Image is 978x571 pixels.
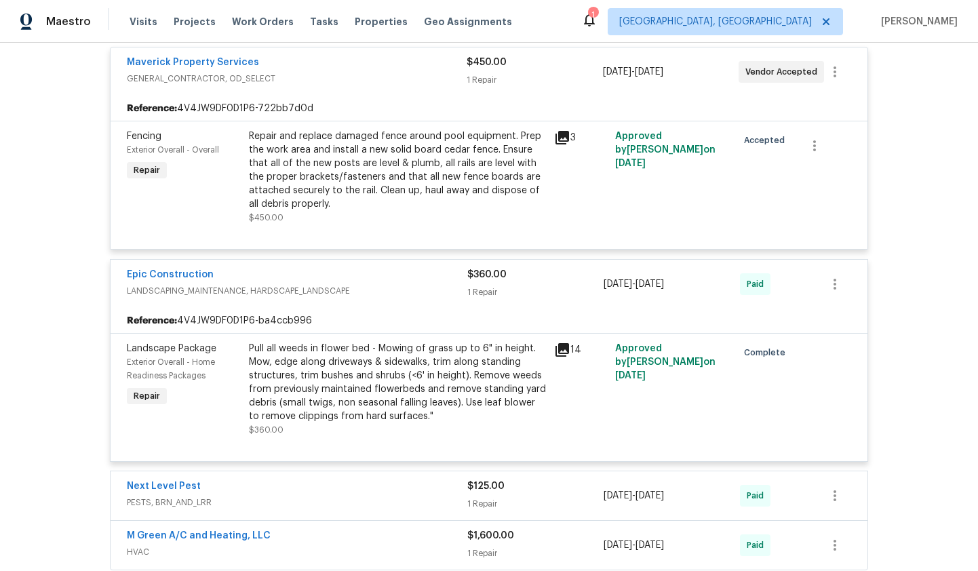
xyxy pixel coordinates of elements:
span: $360.00 [467,270,507,279]
span: $125.00 [467,481,505,491]
b: Reference: [127,102,177,115]
span: Accepted [744,134,790,147]
div: 1 [588,8,598,22]
span: [DATE] [615,159,646,168]
div: 1 Repair [467,285,604,299]
div: 3 [554,130,607,146]
span: Geo Assignments [424,15,512,28]
span: Fencing [127,132,161,141]
span: Visits [130,15,157,28]
span: [DATE] [603,67,631,77]
span: [DATE] [635,540,664,550]
span: $450.00 [249,214,283,222]
span: Repair [128,389,165,403]
span: [DATE] [604,491,632,500]
span: Maestro [46,15,91,28]
span: $450.00 [467,58,507,67]
span: - [603,65,663,79]
span: Approved by [PERSON_NAME] on [615,132,716,168]
span: Landscape Package [127,344,216,353]
div: 1 Repair [467,497,604,511]
span: Paid [747,277,769,291]
span: Repair [128,163,165,177]
span: [PERSON_NAME] [876,15,958,28]
span: Properties [355,15,408,28]
span: - [604,277,664,291]
b: Reference: [127,314,177,328]
span: LANDSCAPING_MAINTENANCE, HARDSCAPE_LANDSCAPE [127,284,467,298]
span: [DATE] [635,67,663,77]
span: GENERAL_CONTRACTOR, OD_SELECT [127,72,467,85]
span: Vendor Accepted [745,65,823,79]
span: - [604,489,664,503]
span: [DATE] [615,371,646,380]
span: Paid [747,489,769,503]
span: [DATE] [604,279,632,289]
a: Epic Construction [127,270,214,279]
div: Pull all weeds in flower bed - Mowing of grass up to 6" in height. Mow, edge along driveways & si... [249,342,546,423]
span: Approved by [PERSON_NAME] on [615,344,716,380]
span: [DATE] [604,540,632,550]
span: Exterior Overall - Overall [127,146,219,154]
div: 4V4JW9DF0D1P6-ba4ccb996 [111,309,867,333]
div: 1 Repair [467,73,602,87]
span: Work Orders [232,15,294,28]
a: M Green A/C and Heating, LLC [127,531,271,540]
span: Complete [744,346,791,359]
span: Exterior Overall - Home Readiness Packages [127,358,215,380]
a: Maverick Property Services [127,58,259,67]
div: 4V4JW9DF0D1P6-722bb7d0d [111,96,867,121]
span: Projects [174,15,216,28]
span: [GEOGRAPHIC_DATA], [GEOGRAPHIC_DATA] [619,15,812,28]
span: [DATE] [635,491,664,500]
span: [DATE] [635,279,664,289]
a: Next Level Pest [127,481,201,491]
span: Paid [747,538,769,552]
div: 1 Repair [467,547,604,560]
span: - [604,538,664,552]
span: $360.00 [249,426,283,434]
div: Repair and replace damaged fence around pool equipment. Prep the work area and install a new soli... [249,130,546,211]
span: Tasks [310,17,338,26]
span: HVAC [127,545,467,559]
span: PESTS, BRN_AND_LRR [127,496,467,509]
span: $1,600.00 [467,531,514,540]
div: 14 [554,342,607,358]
